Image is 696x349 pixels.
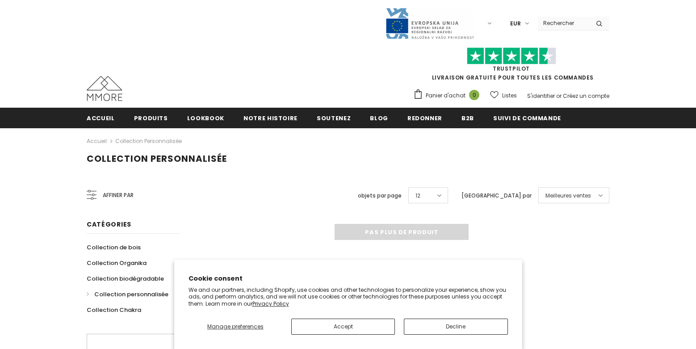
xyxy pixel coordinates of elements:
a: Collection de bois [87,240,141,255]
span: Collection Organika [87,259,147,267]
span: Accueil [87,114,115,122]
span: LIVRAISON GRATUITE POUR TOUTES LES COMMANDES [413,51,609,81]
a: B2B [461,108,474,128]
button: Decline [404,319,507,335]
a: Javni Razpis [385,19,474,27]
span: Produits [134,114,168,122]
a: Créez un compte [563,92,609,100]
span: Meilleures ventes [545,191,591,200]
span: Manage preferences [207,323,264,330]
span: Collection de bois [87,243,141,252]
a: Blog [370,108,388,128]
h2: Cookie consent [189,274,508,283]
span: Panier d'achat [426,91,465,100]
p: We and our partners, including Shopify, use cookies and other technologies to personalize your ex... [189,286,508,307]
a: Accueil [87,108,115,128]
span: Collection personnalisée [94,290,168,299]
img: Faites confiance aux étoiles pilotes [467,47,556,65]
label: [GEOGRAPHIC_DATA] par [461,191,532,200]
a: Produits [134,108,168,128]
span: or [556,92,562,100]
a: S'identifier [527,92,555,100]
span: Affiner par [103,190,134,200]
a: Collection personnalisée [87,286,168,302]
a: Collection Chakra [87,302,141,318]
a: Panier d'achat 0 [413,89,484,102]
input: Search Site [538,17,589,29]
span: Redonner [407,114,442,122]
a: Privacy Policy [252,300,289,307]
span: EUR [510,19,521,28]
a: TrustPilot [493,65,530,72]
a: Redonner [407,108,442,128]
span: Notre histoire [243,114,298,122]
a: Suivi de commande [493,108,561,128]
span: Catégories [87,220,131,229]
span: Collection personnalisée [87,152,227,165]
a: Listes [490,88,517,103]
img: Cas MMORE [87,76,122,101]
span: Suivi de commande [493,114,561,122]
span: 0 [469,90,479,100]
button: Accept [291,319,395,335]
button: Manage preferences [189,319,283,335]
a: Notre histoire [243,108,298,128]
a: Accueil [87,136,107,147]
a: Collection Organika [87,255,147,271]
span: B2B [461,114,474,122]
a: Collection biodégradable [87,271,164,286]
span: soutenez [317,114,351,122]
img: Javni Razpis [385,7,474,40]
label: objets par page [358,191,402,200]
a: Collection personnalisée [115,137,182,145]
span: Lookbook [187,114,224,122]
span: Blog [370,114,388,122]
span: Collection biodégradable [87,274,164,283]
span: 12 [415,191,420,200]
a: soutenez [317,108,351,128]
a: Lookbook [187,108,224,128]
span: Collection Chakra [87,306,141,314]
span: Listes [502,91,517,100]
